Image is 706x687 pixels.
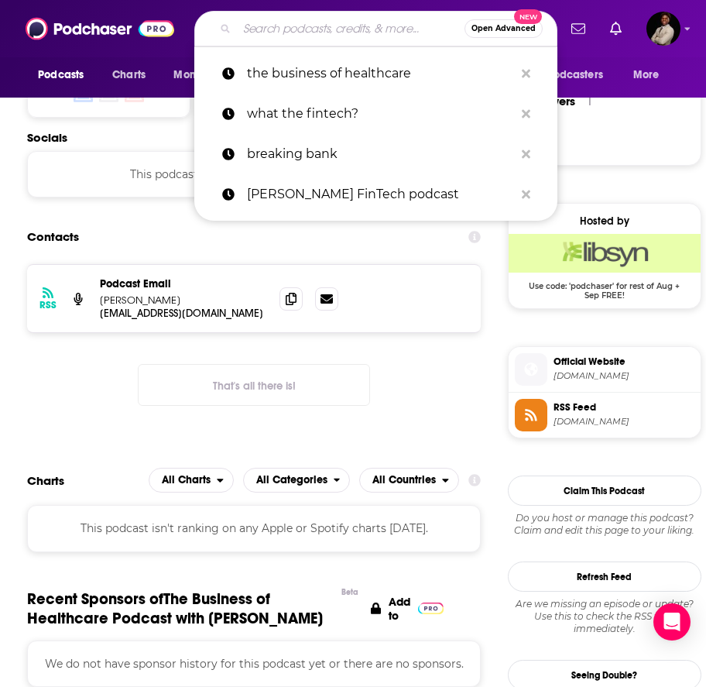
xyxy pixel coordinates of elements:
span: All Countries [372,475,436,486]
span: Monitoring [173,64,228,86]
div: Search podcasts, credits, & more... [194,11,557,46]
h2: Platforms [149,468,234,493]
button: open menu [359,468,459,493]
div: Claim and edit this page to your liking. [508,512,701,537]
a: RSS Feed[DOMAIN_NAME] [515,399,694,431]
span: Charts [112,64,146,86]
p: breaking bank [247,134,514,174]
a: Official Website[DOMAIN_NAME] [515,353,694,386]
div: Hosted by [509,215,701,228]
span: thcprimarycare.co.uk [553,370,694,382]
span: thebusinessofhealthcare.libsyn.com [553,416,694,428]
span: More [633,64,660,86]
a: Add to [371,589,444,628]
button: open menu [149,468,234,493]
a: what the fintech? [194,94,557,134]
a: Show notifications dropdown [565,15,591,42]
div: Open Intercom Messenger [653,603,691,641]
p: We do not have sponsor history for this podcast yet or there are no sponsors. [42,655,466,672]
div: Are we missing an episode or update? Use this to check the RSS feed immediately. [508,598,701,635]
button: Open AdvancedNew [464,19,543,38]
h2: Countries [359,468,459,493]
h2: Socials [27,130,481,145]
span: All Categories [256,475,327,486]
span: Podcasts [38,64,84,86]
h3: RSS [39,299,57,311]
span: RSS Feed [553,400,694,414]
a: [PERSON_NAME] FinTech podcast [194,174,557,215]
h2: Contacts [27,222,79,252]
p: the business of healthcare [247,53,514,94]
div: Beta [341,587,358,597]
h2: Charts [27,473,64,488]
a: breaking bank [194,134,557,174]
button: open menu [622,60,679,90]
button: Show profile menu [646,12,680,46]
a: Libsyn Deal: Use code: 'podchaser' for rest of Aug + Sep FREE! [509,234,701,299]
div: This podcast isn't ranking on any Apple or Spotify charts [DATE]. [27,505,481,551]
div: This podcast does not have social handles yet. [27,151,481,198]
span: Open Advanced [471,25,536,33]
h2: Categories [243,468,351,493]
div: 1 [588,94,591,108]
p: [PERSON_NAME] [100,294,267,307]
span: New [514,9,542,24]
a: Charts [102,60,155,90]
button: open menu [163,60,248,90]
button: Claim This Podcast [508,476,701,506]
p: Add to [389,595,410,623]
span: Do you host or manage this podcast? [508,512,701,524]
input: Search podcasts, credits, & more... [237,16,464,41]
p: Podcast Email [100,277,267,290]
span: Recent Sponsors of The Business of Healthcare Podcast with [PERSON_NAME] [27,589,334,628]
img: Libsyn Deal: Use code: 'podchaser' for rest of Aug + Sep FREE! [509,234,701,273]
span: Logged in as Jeremiah_lineberger11 [646,12,680,46]
a: Show notifications dropdown [604,15,628,42]
button: open menu [519,60,625,90]
button: open menu [27,60,104,90]
button: open menu [243,468,351,493]
p: what the fintech? [247,94,514,134]
span: For Podcasters [529,64,603,86]
img: Pro Logo [418,603,444,614]
span: Official Website [553,355,694,369]
p: [EMAIL_ADDRESS][DOMAIN_NAME] [100,307,267,320]
button: Nothing here. [138,364,370,406]
button: Refresh Feed [508,562,701,592]
span: Use code: 'podchaser' for rest of Aug + Sep FREE! [509,273,701,301]
p: wharton FinTech podcast [247,174,514,215]
img: Podchaser - Follow, Share and Rate Podcasts [26,14,174,43]
img: User Profile [646,12,680,46]
a: the business of healthcare [194,53,557,94]
span: All Charts [162,475,211,486]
